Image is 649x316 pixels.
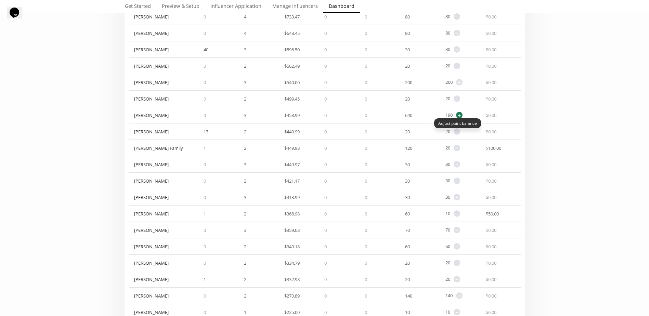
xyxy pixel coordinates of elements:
[284,211,300,217] span: $ 368.98
[486,276,496,282] span: $ 0.00
[204,161,206,168] span: 0
[134,178,169,184] div: [PERSON_NAME]
[244,96,246,102] span: 2
[454,227,460,233] span: +
[244,47,246,53] span: 3
[454,95,460,102] span: +
[244,145,246,151] span: 2
[324,129,327,135] span: 0
[204,260,206,266] span: 0
[486,47,496,53] span: $ 0.00
[365,96,367,102] span: 0
[486,211,499,217] span: $ 50.00
[365,309,367,315] span: 0
[204,30,206,36] span: 0
[134,30,169,36] div: [PERSON_NAME]
[454,276,460,282] span: +
[405,293,412,299] span: 140
[365,178,367,184] span: 0
[284,293,300,299] span: $ 270.89
[324,161,327,168] span: 0
[365,211,367,217] span: 0
[244,260,246,266] span: 2
[486,178,496,184] span: $ 0.00
[134,112,169,118] div: [PERSON_NAME]
[456,79,463,85] span: +
[365,243,367,250] span: 0
[365,112,367,118] span: 0
[134,14,169,20] div: [PERSON_NAME]
[405,194,410,200] span: 30
[284,260,300,266] span: $ 334.79
[454,194,460,200] span: +
[204,14,206,20] span: 0
[486,30,496,36] span: $ 0.00
[486,293,496,299] span: $ 0.00
[445,112,453,118] span: 190
[405,145,412,151] span: 120
[244,129,246,135] span: 2
[486,243,496,250] span: $ 0.00
[284,47,300,53] span: $ 598.50
[434,118,481,128] div: Adjust point balance
[486,161,496,168] span: $ 0.00
[454,46,460,53] span: +
[134,129,169,135] div: [PERSON_NAME]
[445,309,450,315] span: 10
[454,128,460,135] span: +
[365,293,367,299] span: 0
[244,112,246,118] span: 3
[454,260,460,266] span: +
[134,96,169,102] div: [PERSON_NAME]
[445,145,450,151] span: 20
[244,63,246,69] span: 2
[244,276,246,282] span: 2
[284,194,300,200] span: $ 413.99
[365,161,367,168] span: 0
[486,129,496,135] span: $ 0.00
[405,260,410,266] span: 20
[454,243,460,250] span: +
[244,14,246,20] span: 4
[405,47,410,53] span: 30
[445,227,450,233] span: 70
[456,292,463,299] span: +
[284,227,300,233] span: $ 359.08
[454,13,460,20] span: +
[284,129,300,135] span: $ 449.99
[284,63,300,69] span: $ 562.49
[204,178,206,184] span: 0
[134,260,169,266] div: [PERSON_NAME]
[204,112,206,118] span: 0
[204,145,206,151] span: 1
[445,177,450,184] span: 30
[486,260,496,266] span: $ 0.00
[134,211,169,217] div: [PERSON_NAME]
[445,95,450,102] span: 20
[445,276,450,282] span: 20
[284,14,300,20] span: $ 733.47
[284,178,300,184] span: $ 421.17
[204,79,206,85] span: 0
[445,161,450,168] span: 30
[365,30,367,36] span: 0
[244,161,246,168] span: 3
[405,30,410,36] span: 80
[405,178,410,184] span: 30
[134,63,169,69] div: [PERSON_NAME]
[324,79,327,85] span: 0
[365,145,367,151] span: 0
[405,96,410,102] span: 20
[365,79,367,85] span: 0
[134,276,169,282] div: [PERSON_NAME]
[486,309,496,315] span: $ 0.00
[454,145,460,151] span: +
[244,227,246,233] span: 3
[365,194,367,200] span: 0
[365,129,367,135] span: 0
[405,63,410,69] span: 20
[134,47,169,53] div: [PERSON_NAME]
[486,112,496,118] span: $ 0.00
[244,309,246,315] span: 1
[134,293,169,299] div: [PERSON_NAME]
